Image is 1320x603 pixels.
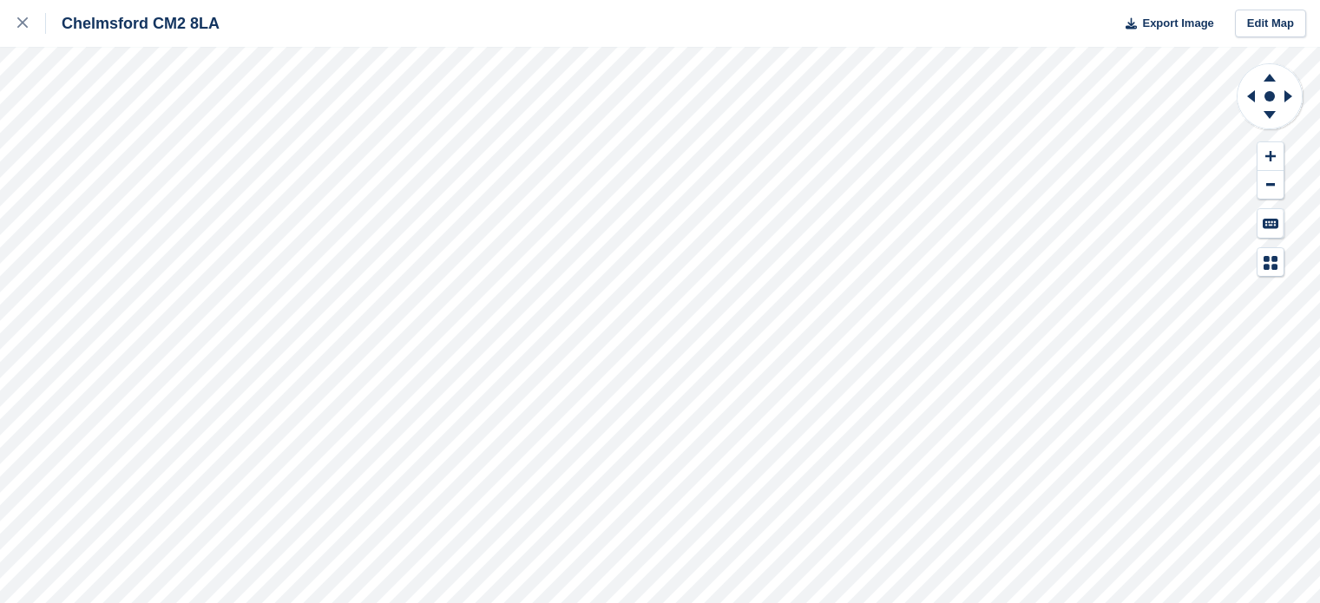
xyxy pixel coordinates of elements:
button: Zoom Out [1258,171,1284,200]
button: Export Image [1115,10,1214,38]
button: Zoom In [1258,142,1284,171]
button: Keyboard Shortcuts [1258,209,1284,238]
a: Edit Map [1235,10,1306,38]
div: Chelmsford CM2 8LA [46,13,220,34]
button: Map Legend [1258,248,1284,277]
span: Export Image [1142,15,1213,32]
